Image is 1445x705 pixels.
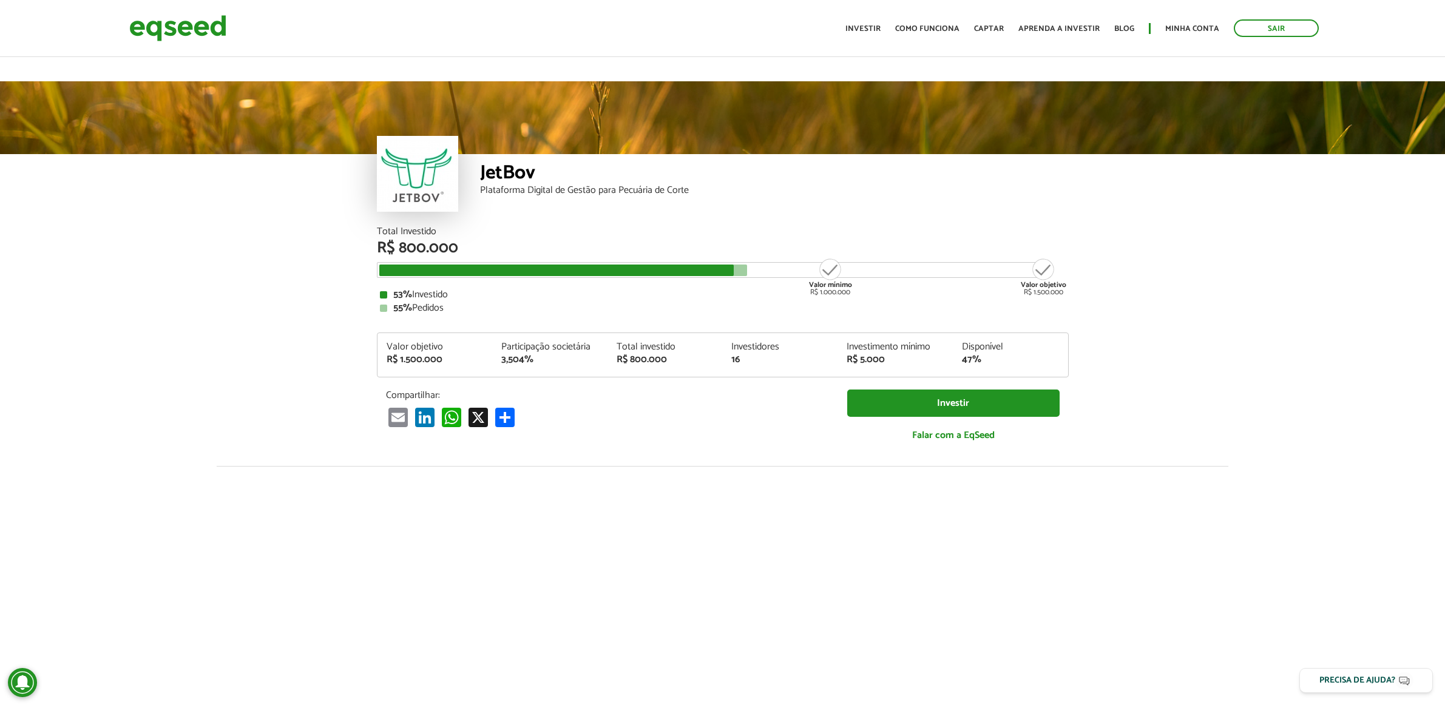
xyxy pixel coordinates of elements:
[439,407,464,427] a: WhatsApp
[380,290,1066,300] div: Investido
[847,390,1060,417] a: Investir
[377,227,1069,237] div: Total Investido
[1165,25,1219,33] a: Minha conta
[1234,19,1319,37] a: Sair
[1114,25,1134,33] a: Blog
[387,355,484,365] div: R$ 1.500.000
[466,407,490,427] a: X
[962,355,1059,365] div: 47%
[377,240,1069,256] div: R$ 800.000
[845,25,881,33] a: Investir
[847,355,944,365] div: R$ 5.000
[617,355,714,365] div: R$ 800.000
[501,342,598,352] div: Participação societária
[493,407,517,427] a: Compartilhar
[1021,257,1066,296] div: R$ 1.500.000
[380,303,1066,313] div: Pedidos
[847,423,1060,448] a: Falar com a EqSeed
[129,12,226,44] img: EqSeed
[501,355,598,365] div: 3,504%
[847,342,944,352] div: Investimento mínimo
[962,342,1059,352] div: Disponível
[387,342,484,352] div: Valor objetivo
[1018,25,1100,33] a: Aprenda a investir
[393,286,412,303] strong: 53%
[386,390,829,401] p: Compartilhar:
[974,25,1004,33] a: Captar
[895,25,959,33] a: Como funciona
[809,279,852,291] strong: Valor mínimo
[413,407,437,427] a: LinkedIn
[480,186,1069,195] div: Plataforma Digital de Gestão para Pecuária de Corte
[808,257,853,296] div: R$ 1.000.000
[731,355,828,365] div: 16
[617,342,714,352] div: Total investido
[393,300,412,316] strong: 55%
[386,407,410,427] a: Email
[731,342,828,352] div: Investidores
[1021,279,1066,291] strong: Valor objetivo
[480,163,1069,186] div: JetBov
